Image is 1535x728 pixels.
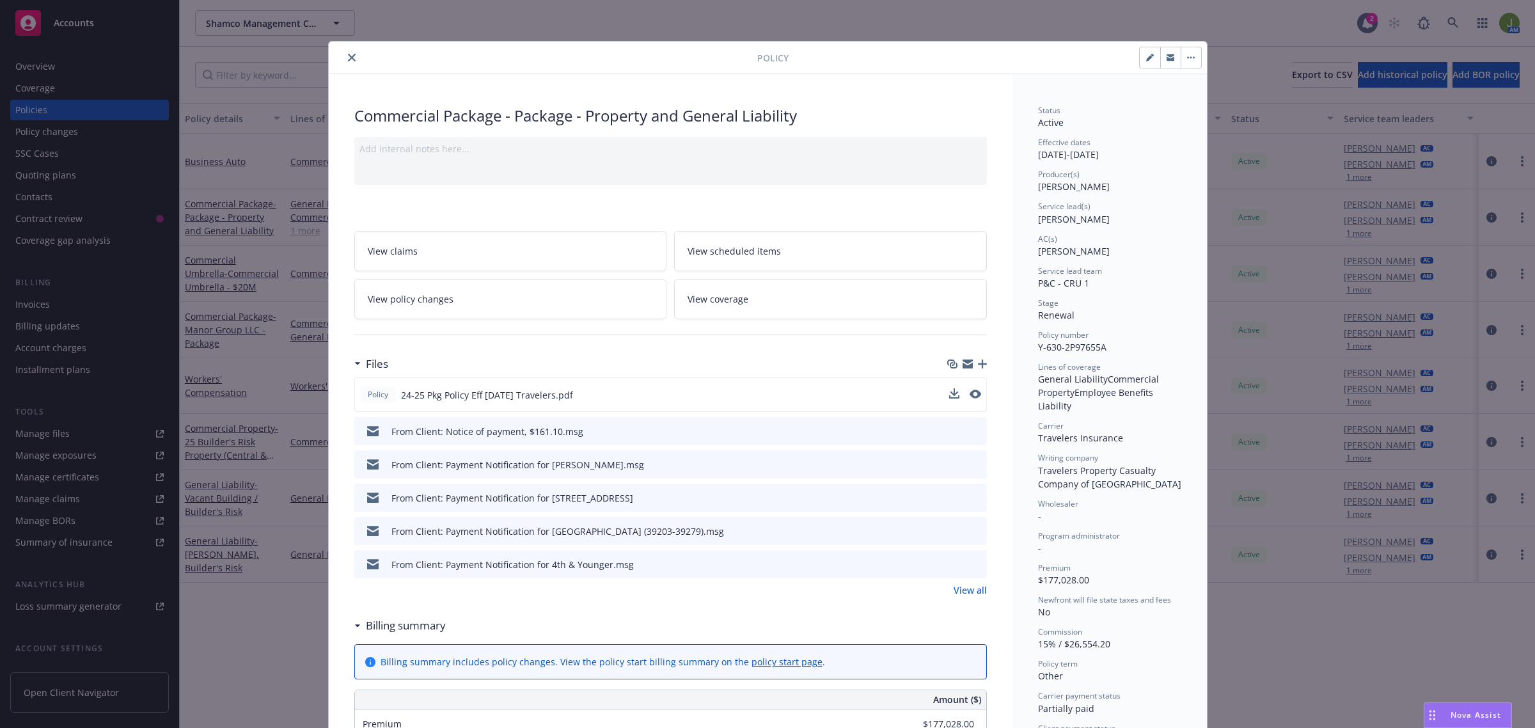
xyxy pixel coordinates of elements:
[1038,341,1106,353] span: Y-630-2P97655A
[344,50,359,65] button: close
[1038,638,1110,650] span: 15% / $26,554.20
[354,356,388,372] div: Files
[688,292,748,306] span: View coverage
[1038,464,1181,490] span: Travelers Property Casualty Company of [GEOGRAPHIC_DATA]
[391,491,633,505] div: From Client: Payment Notification for [STREET_ADDRESS]
[391,525,724,538] div: From Client: Payment Notification for [GEOGRAPHIC_DATA] (39203-39279).msg
[1038,420,1064,431] span: Carrier
[1038,309,1074,321] span: Renewal
[970,390,981,399] button: preview file
[757,51,789,65] span: Policy
[1038,658,1078,669] span: Policy term
[354,617,446,634] div: Billing summary
[368,292,453,306] span: View policy changes
[366,617,446,634] h3: Billing summary
[752,656,823,668] a: policy start page
[1038,373,1161,399] span: Commercial Property
[970,388,981,402] button: preview file
[1038,245,1110,257] span: [PERSON_NAME]
[1038,373,1108,385] span: General Liability
[674,231,987,271] a: View scheduled items
[368,244,418,258] span: View claims
[1038,542,1041,554] span: -
[949,388,959,402] button: download file
[354,105,987,127] div: Commercial Package - Package - Property and General Liability
[1038,670,1063,682] span: Other
[1038,201,1090,212] span: Service lead(s)
[688,244,781,258] span: View scheduled items
[1038,116,1064,129] span: Active
[949,388,959,399] button: download file
[1424,702,1512,728] button: Nova Assist
[970,491,982,505] button: preview file
[1038,562,1071,573] span: Premium
[359,142,982,155] div: Add internal notes here...
[950,425,960,438] button: download file
[1038,137,1181,161] div: [DATE] - [DATE]
[950,525,960,538] button: download file
[1038,702,1094,715] span: Partially paid
[391,458,644,471] div: From Client: Payment Notification for [PERSON_NAME].msg
[391,425,583,438] div: From Client: Notice of payment, $161.10.msg
[1038,233,1057,244] span: AC(s)
[401,388,573,402] span: 24-25 Pkg Policy Eff [DATE] Travelers.pdf
[1038,105,1060,116] span: Status
[1038,530,1120,541] span: Program administrator
[1038,498,1078,509] span: Wholesaler
[1038,386,1156,412] span: Employee Benefits Liability
[1038,594,1171,605] span: Newfront will file state taxes and fees
[970,525,982,538] button: preview file
[1038,452,1098,463] span: Writing company
[381,655,825,669] div: Billing summary includes policy changes. View the policy start billing summary on the .
[1038,277,1089,289] span: P&C - CRU 1
[1038,510,1041,522] span: -
[1038,606,1050,618] span: No
[1038,180,1110,193] span: [PERSON_NAME]
[950,491,960,505] button: download file
[1038,432,1123,444] span: Travelers Insurance
[970,425,982,438] button: preview file
[366,356,388,372] h3: Files
[1038,137,1090,148] span: Effective dates
[954,583,987,597] a: View all
[1038,626,1082,637] span: Commission
[1038,574,1089,586] span: $177,028.00
[365,389,391,400] span: Policy
[1038,265,1102,276] span: Service lead team
[1451,709,1501,720] span: Nova Assist
[1038,361,1101,372] span: Lines of coverage
[1038,169,1080,180] span: Producer(s)
[1038,690,1121,701] span: Carrier payment status
[970,558,982,571] button: preview file
[1038,297,1059,308] span: Stage
[970,458,982,471] button: preview file
[950,458,960,471] button: download file
[391,558,634,571] div: From Client: Payment Notification for 4th & Younger.msg
[933,693,981,706] span: Amount ($)
[950,558,960,571] button: download file
[1038,329,1089,340] span: Policy number
[674,279,987,319] a: View coverage
[1424,703,1440,727] div: Drag to move
[354,279,667,319] a: View policy changes
[354,231,667,271] a: View claims
[1038,213,1110,225] span: [PERSON_NAME]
